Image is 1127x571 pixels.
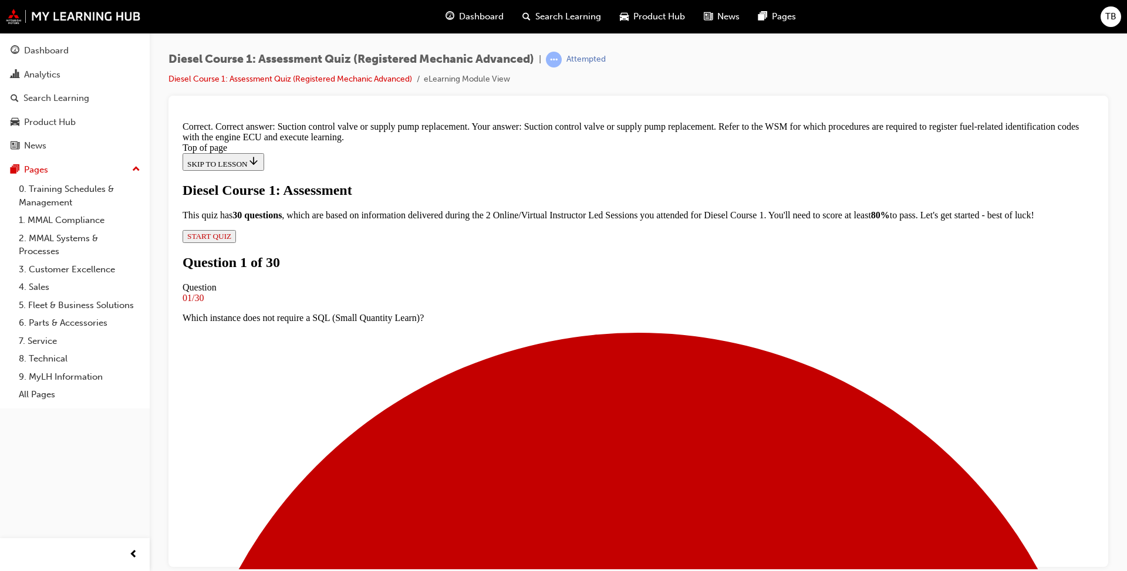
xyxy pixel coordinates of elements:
span: SKIP TO LESSON [9,43,82,52]
span: chart-icon [11,70,19,80]
div: Diesel Course 1: Assessment [5,66,916,82]
a: 0. Training Schedules & Management [14,180,145,211]
a: car-iconProduct Hub [610,5,694,29]
span: car-icon [11,117,19,128]
a: Dashboard [5,40,145,62]
span: Dashboard [459,10,504,23]
button: Pages [5,159,145,181]
strong: 80% [693,93,712,103]
span: search-icon [11,93,19,104]
img: mmal [6,9,141,24]
div: Product Hub [24,116,76,129]
div: Question [5,165,916,176]
span: search-icon [522,9,531,24]
div: Pages [24,163,48,177]
span: up-icon [132,162,140,177]
span: guage-icon [11,46,19,56]
a: News [5,135,145,157]
div: Search Learning [23,92,89,105]
a: 8. Technical [14,350,145,368]
button: SKIP TO LESSON [5,36,86,54]
span: guage-icon [446,9,454,24]
span: TB [1105,10,1116,23]
span: learningRecordVerb_ATTEMPT-icon [546,52,562,67]
span: Search Learning [535,10,601,23]
a: All Pages [14,386,145,404]
p: This quiz has , which are based on information delivered during the 2 Online/Virtual Instructor L... [5,93,916,104]
span: Pages [772,10,796,23]
span: pages-icon [11,165,19,175]
a: pages-iconPages [749,5,805,29]
a: 2. MMAL Systems & Processes [14,229,145,261]
a: 3. Customer Excellence [14,261,145,279]
h1: Question 1 of 30 [5,138,916,154]
a: 7. Service [14,332,145,350]
li: eLearning Module View [424,73,510,86]
a: 5. Fleet & Business Solutions [14,296,145,315]
div: Attempted [566,54,606,65]
span: Diesel Course 1: Assessment Quiz (Registered Mechanic Advanced) [168,53,534,66]
span: prev-icon [129,548,138,562]
a: Search Learning [5,87,145,109]
span: pages-icon [758,9,767,24]
a: Analytics [5,64,145,86]
span: car-icon [620,9,629,24]
a: 9. MyLH Information [14,368,145,386]
span: news-icon [11,141,19,151]
div: 01/30 [5,176,916,187]
div: Correct. Correct answer: Suction control valve or supply pump replacement. Your answer: Suction c... [5,5,916,26]
span: news-icon [704,9,713,24]
a: 4. Sales [14,278,145,296]
button: TB [1101,6,1121,27]
a: news-iconNews [694,5,749,29]
div: Top of page [5,26,916,36]
span: News [717,10,740,23]
a: 6. Parts & Accessories [14,314,145,332]
span: START QUIZ [9,115,53,124]
div: Dashboard [24,44,69,58]
a: Diesel Course 1: Assessment Quiz (Registered Mechanic Advanced) [168,74,412,84]
a: search-iconSearch Learning [513,5,610,29]
div: News [24,139,46,153]
span: | [539,53,541,66]
div: Analytics [24,68,60,82]
a: 1. MMAL Compliance [14,211,145,229]
a: Product Hub [5,112,145,133]
button: DashboardAnalyticsSearch LearningProduct HubNews [5,38,145,159]
strong: 30 questions [55,93,104,103]
span: Product Hub [633,10,685,23]
p: Which instance does not require a SQL (Small Quantity Learn)? [5,196,916,207]
a: guage-iconDashboard [436,5,513,29]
